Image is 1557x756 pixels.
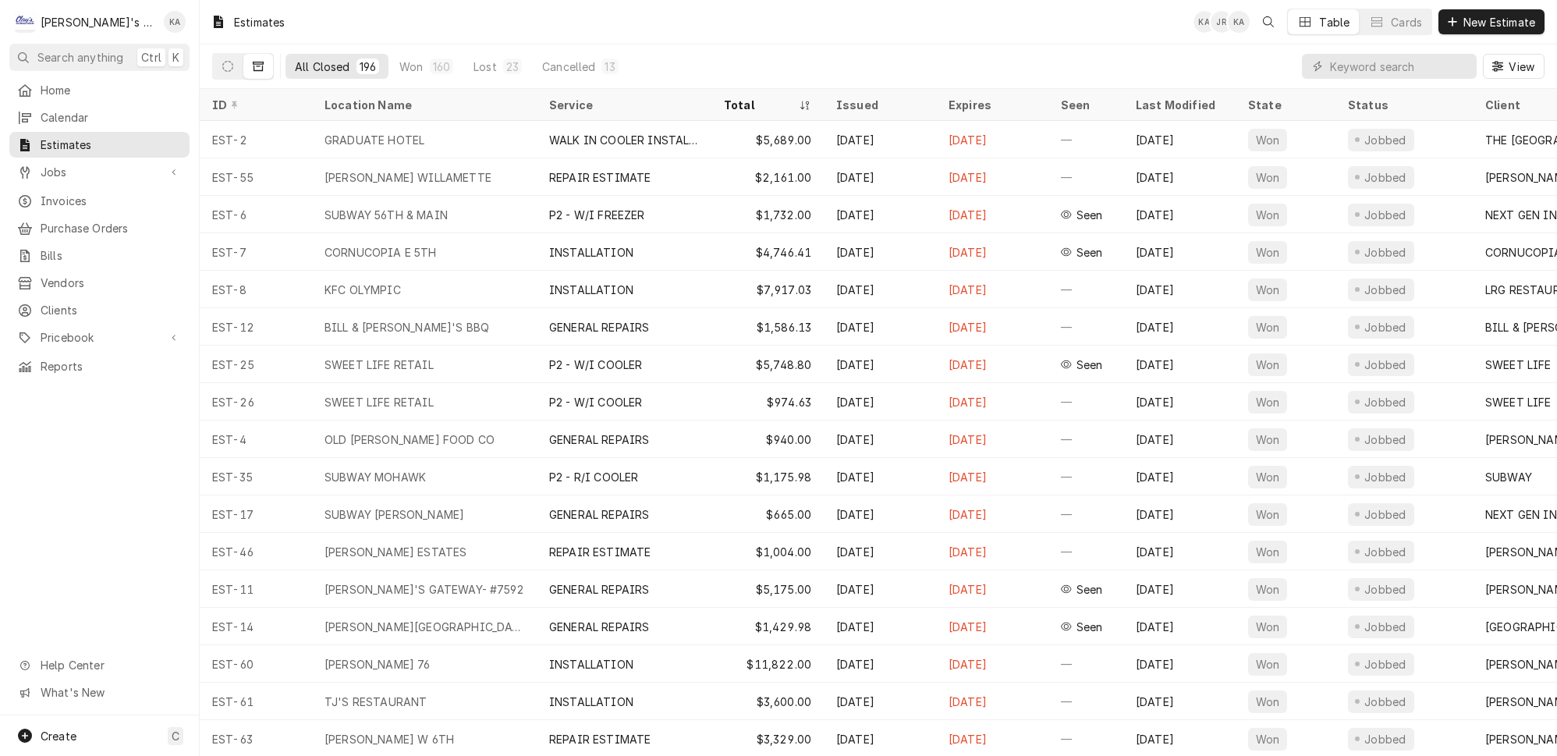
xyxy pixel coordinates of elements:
div: [DATE] [824,346,936,383]
div: $1,732.00 [711,196,824,233]
div: [PERSON_NAME]'S GATEWAY- #7592 [325,581,523,598]
div: Jobbed [1362,544,1408,560]
div: Jobbed [1362,394,1408,410]
div: $974.63 [711,383,824,421]
div: INSTALLATION [549,244,633,261]
div: INSTALLATION [549,282,633,298]
div: — [1048,158,1123,196]
div: Jobbed [1362,207,1408,223]
div: [DATE] [824,533,936,570]
span: View [1506,59,1537,75]
div: EST-2 [200,121,312,158]
div: P2 - W/I COOLER [549,394,642,410]
div: [PERSON_NAME]'s Refrigeration [41,14,155,30]
a: Go to Help Center [9,652,190,678]
span: C [172,728,179,744]
div: $665.00 [711,495,824,533]
div: [DATE] [1123,308,1236,346]
div: [DATE] [1123,533,1236,570]
button: Search anythingCtrlK [9,44,190,71]
div: Won [1254,282,1281,298]
div: $7,917.03 [711,271,824,308]
a: Clients [9,297,190,323]
div: [DATE] [824,421,936,458]
a: Go to What's New [9,680,190,705]
div: Korey Austin's Avatar [1193,11,1215,33]
div: [DATE] [936,458,1048,495]
div: GENERAL REPAIRS [549,581,649,598]
div: $940.00 [711,421,824,458]
div: SWEET LIFE RETAIL [325,394,434,410]
div: Jobbed [1362,169,1408,186]
div: 160 [433,59,450,75]
div: $5,748.80 [711,346,824,383]
div: Lost [473,59,497,75]
div: Jobbed [1362,132,1408,148]
div: Won [1254,394,1281,410]
div: Won [1254,656,1281,673]
div: SUBWAY MOHAWK [325,469,426,485]
a: Bills [9,243,190,268]
div: EST-12 [200,308,312,346]
div: Won [1254,357,1281,373]
div: Cancelled [542,59,595,75]
div: Total [724,97,796,113]
button: View [1483,54,1545,79]
div: [DATE] [1123,121,1236,158]
div: [DATE] [1123,645,1236,683]
div: [DATE] [824,158,936,196]
span: Last seen Fri, Oct 4th, 2024 • 11:46 AM [1076,619,1103,635]
div: [DATE] [936,683,1048,720]
div: [DATE] [936,308,1048,346]
div: Won [1254,619,1281,635]
div: Status [1348,97,1457,113]
div: KA [164,11,186,33]
div: EST-55 [200,158,312,196]
div: EST-7 [200,233,312,271]
div: EST-61 [200,683,312,720]
div: — [1048,271,1123,308]
div: KA [1228,11,1250,33]
div: — [1048,121,1123,158]
div: [DATE] [1123,196,1236,233]
div: [DATE] [1123,570,1236,608]
input: Keyword search [1330,54,1469,79]
div: — [1048,308,1123,346]
a: Go to Jobs [9,159,190,185]
div: — [1048,533,1123,570]
span: Last seen Fri, Sep 20th, 2024 • 12:17 PM [1076,244,1103,261]
div: [DATE] [1123,271,1236,308]
div: $1,004.00 [711,533,824,570]
div: Won [1254,581,1281,598]
div: Won [1254,731,1281,747]
div: [DATE] [824,495,936,533]
div: BILL & [PERSON_NAME]'S BBQ [325,319,489,335]
div: [DATE] [1123,421,1236,458]
span: Home [41,82,182,98]
div: $1,175.98 [711,458,824,495]
div: [DATE] [1123,495,1236,533]
div: EST-14 [200,608,312,645]
a: Go to Pricebook [9,325,190,350]
div: KA [1193,11,1215,33]
span: Search anything [37,49,123,66]
div: [DATE] [824,121,936,158]
div: CORNUCOPIA E 5TH [325,244,437,261]
span: Vendors [41,275,182,291]
div: [DATE] [824,196,936,233]
div: [DATE] [1123,683,1236,720]
div: GENERAL REPAIRS [549,506,649,523]
div: Korey Austin's Avatar [1228,11,1250,33]
span: Last seen Wed, Sep 25th, 2024 • 5:33 PM [1076,207,1103,223]
span: What's New [41,684,180,701]
div: — [1048,683,1123,720]
div: INSTALLATION [549,656,633,673]
div: State [1248,97,1323,113]
span: Reports [41,358,182,374]
div: $1,586.13 [711,308,824,346]
div: Won [1254,319,1281,335]
div: [DATE] [824,458,936,495]
span: New Estimate [1460,14,1538,30]
span: Bills [41,247,182,264]
div: Jobbed [1362,357,1408,373]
